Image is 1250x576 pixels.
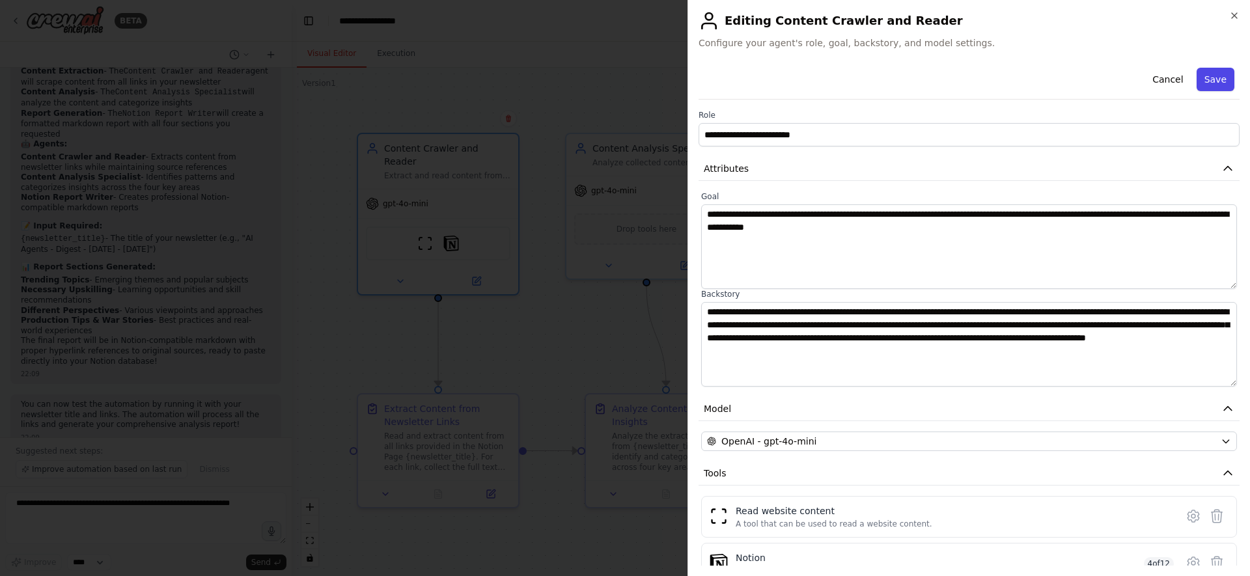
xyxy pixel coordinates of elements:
[699,461,1240,486] button: Tools
[699,397,1240,421] button: Model
[736,551,861,564] div: Notion
[704,402,731,415] span: Model
[701,289,1237,299] label: Backstory
[1197,68,1234,91] button: Save
[710,554,728,572] img: Notion
[1182,551,1205,575] button: Configure tool
[710,507,728,525] img: ScrapeWebsiteTool
[699,36,1240,49] span: Configure your agent's role, goal, backstory, and model settings.
[1205,551,1229,575] button: Delete tool
[704,467,727,480] span: Tools
[701,191,1237,202] label: Goal
[736,519,932,529] div: A tool that can be used to read a website content.
[699,110,1240,120] label: Role
[721,435,816,448] span: OpenAI - gpt-4o-mini
[1182,504,1205,528] button: Configure tool
[701,432,1237,451] button: OpenAI - gpt-4o-mini
[699,157,1240,181] button: Attributes
[699,10,1240,31] h2: Editing Content Crawler and Reader
[1145,68,1191,91] button: Cancel
[1205,504,1229,528] button: Delete tool
[736,504,932,517] div: Read website content
[704,162,749,175] span: Attributes
[1144,557,1174,570] span: 4 of 12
